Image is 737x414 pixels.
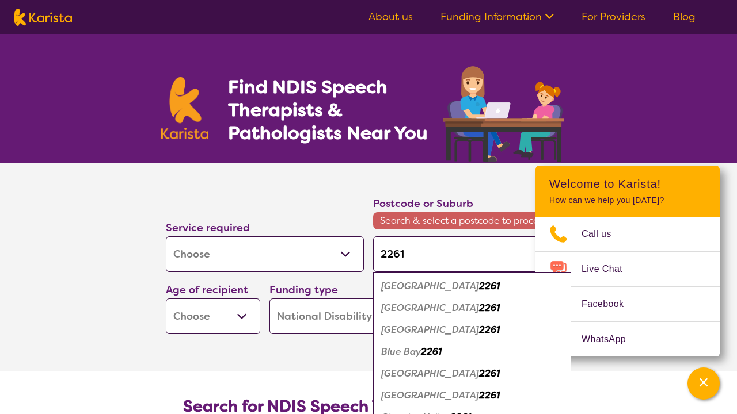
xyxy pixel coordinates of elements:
em: [GEOGRAPHIC_DATA] [381,389,479,401]
em: 2261 [479,280,500,292]
em: Blue Bay [381,346,421,358]
a: Blog [673,10,696,24]
a: For Providers [582,10,645,24]
em: [GEOGRAPHIC_DATA] [381,367,479,379]
em: 2261 [479,302,500,314]
span: Call us [582,225,625,243]
div: Chittaway Bay 2261 [379,363,565,385]
button: Channel Menu [687,367,720,400]
em: 2261 [421,346,442,358]
a: Funding Information [440,10,554,24]
img: speech-therapy [434,62,576,163]
em: 2261 [479,324,500,336]
label: Postcode or Suburb [373,197,473,210]
input: Type [373,236,571,272]
h1: Find NDIS Speech Therapists & Pathologists Near You [228,75,441,144]
a: Web link opens in a new tab. [535,322,720,356]
label: Age of recipient [166,283,248,297]
em: 2261 [479,367,500,379]
div: Bateau Bay 2261 [379,275,565,297]
img: Karista logo [14,9,72,26]
em: 2261 [479,389,500,401]
a: About us [368,10,413,24]
h2: Welcome to Karista! [549,177,706,191]
label: Service required [166,221,250,235]
span: Live Chat [582,260,636,278]
img: Karista logo [161,77,208,139]
div: Blue Bay 2261 [379,341,565,363]
ul: Choose channel [535,217,720,356]
div: Berkeley Vale 2261 [379,319,565,341]
span: Facebook [582,296,637,313]
div: Channel Menu [535,166,720,356]
div: Bay Village 2261 [379,297,565,319]
em: [GEOGRAPHIC_DATA] [381,302,479,314]
label: Funding type [269,283,338,297]
div: Chittaway Point 2261 [379,385,565,407]
em: [GEOGRAPHIC_DATA] [381,280,479,292]
span: Search & select a postcode to proceed [373,212,571,229]
p: How can we help you [DATE]? [549,195,706,205]
em: [GEOGRAPHIC_DATA] [381,324,479,336]
span: WhatsApp [582,331,640,348]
